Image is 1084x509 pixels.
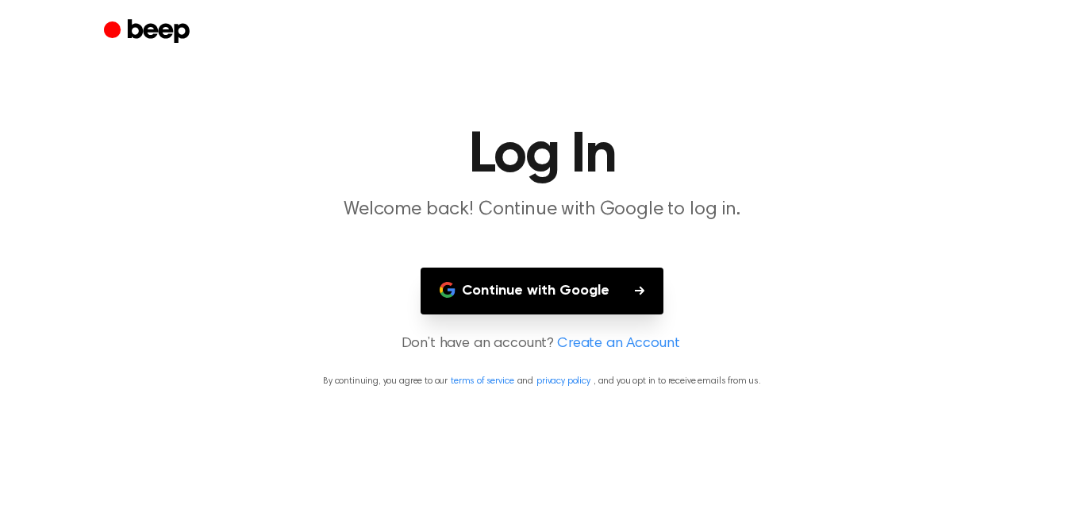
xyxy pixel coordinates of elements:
p: By continuing, you agree to our and , and you opt in to receive emails from us. [19,374,1065,388]
button: Continue with Google [421,268,663,314]
h1: Log In [136,127,948,184]
a: Create an Account [557,334,679,355]
a: terms of service [451,376,513,386]
a: privacy policy [536,376,590,386]
p: Don’t have an account? [19,334,1065,355]
a: Beep [104,17,194,48]
p: Welcome back! Continue with Google to log in. [237,197,847,223]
